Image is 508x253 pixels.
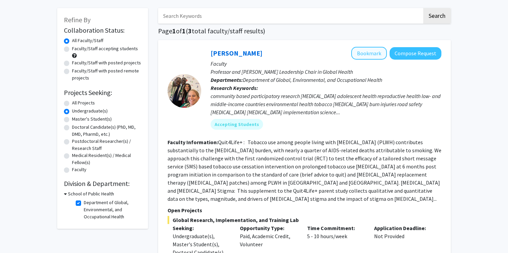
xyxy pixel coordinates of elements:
[168,139,441,202] fg-read-more: Quit4Life+ : Tobacco use among people living with [MEDICAL_DATA] (PLWH) contributes substantially...
[72,99,95,106] label: All Projects
[423,8,451,24] button: Search
[72,138,141,152] label: Postdoctoral Researcher(s) / Research Staff
[211,119,263,130] mat-chip: Accepting Students
[158,27,451,35] h1: Page of ( total faculty/staff results)
[182,27,186,35] span: 1
[351,47,387,60] button: Add Heather Wipfli to Bookmarks
[168,206,441,214] p: Open Projects
[72,37,103,44] label: All Faculty/Staff
[172,27,176,35] span: 1
[158,8,422,24] input: Search Keywords
[211,49,262,57] a: [PERSON_NAME]
[243,76,382,83] span: Department of Global, Environmental, and Occupational Health
[374,224,431,232] p: Application Deadline:
[72,45,138,52] label: Faculty/Staff accepting students
[211,85,258,91] b: Research Keywords:
[211,60,441,68] p: Faculty
[390,47,441,60] button: Compose Request to Heather Wipfli
[72,152,141,166] label: Medical Resident(s) / Medical Fellow(s)
[173,224,230,232] p: Seeking:
[72,116,112,123] label: Master's Student(s)
[72,59,141,66] label: Faculty/Staff with posted projects
[168,216,441,224] span: Global Research, Implementation, and Training Lab
[211,92,441,116] div: community based participatory research [MEDICAL_DATA] adolescent health reproductive health low- ...
[307,224,364,232] p: Time Commitment:
[64,180,141,188] h2: Division & Department:
[240,224,297,232] p: Opportunity Type:
[72,67,141,82] label: Faculty/Staff with posted remote projects
[211,68,441,76] p: Professor and [PERSON_NAME] Leadership Chair in Global Health
[64,15,90,24] span: Refine By
[5,223,29,248] iframe: Chat
[72,107,108,115] label: Undergraduate(s)
[72,166,86,173] label: Faculty
[64,89,141,97] h2: Projects Seeking:
[68,190,114,197] h3: School of Public Health
[84,199,140,220] label: Department of Global, Environmental, and Occupational Health
[188,27,192,35] span: 3
[72,124,141,138] label: Doctoral Candidate(s) (PhD, MD, DMD, PharmD, etc.)
[168,139,218,146] b: Faculty Information:
[64,26,141,34] h2: Collaboration Status:
[211,76,243,83] b: Departments:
